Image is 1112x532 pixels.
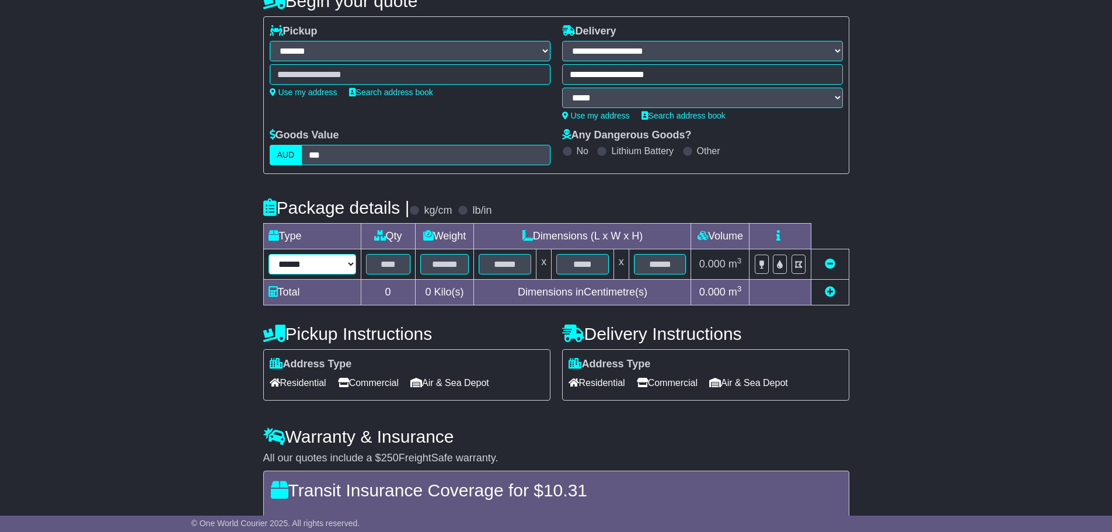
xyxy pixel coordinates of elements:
a: Use my address [562,111,630,120]
span: Commercial [637,374,698,392]
label: Other [697,145,720,157]
td: Dimensions in Centimetre(s) [474,280,691,305]
a: Use my address [270,88,337,97]
a: Add new item [825,286,835,298]
span: Commercial [338,374,399,392]
span: 10.31 [543,481,587,500]
sup: 3 [737,284,742,293]
label: Address Type [569,358,651,371]
span: m [728,286,742,298]
label: Pickup [270,25,318,38]
label: Delivery [562,25,616,38]
td: Total [263,280,361,305]
span: 0.000 [699,286,726,298]
span: Air & Sea Depot [709,374,788,392]
span: Air & Sea Depot [410,374,489,392]
h4: Pickup Instructions [263,324,550,343]
td: Kilo(s) [415,280,474,305]
h4: Delivery Instructions [562,324,849,343]
td: x [536,249,552,280]
label: kg/cm [424,204,452,217]
span: 0.000 [699,258,726,270]
label: lb/in [472,204,491,217]
td: Dimensions (L x W x H) [474,224,691,249]
sup: 3 [737,256,742,265]
label: Goods Value [270,129,339,142]
a: Remove this item [825,258,835,270]
span: © One World Courier 2025. All rights reserved. [191,519,360,528]
label: No [577,145,588,157]
td: 0 [361,280,415,305]
label: Any Dangerous Goods? [562,129,692,142]
span: 250 [381,452,399,464]
div: All our quotes include a $ FreightSafe warranty. [263,452,849,465]
label: AUD [270,145,302,165]
td: Weight [415,224,474,249]
span: Residential [569,374,625,392]
span: Residential [270,374,326,392]
a: Search address book [349,88,433,97]
a: Search address book [642,111,726,120]
td: x [613,249,629,280]
label: Lithium Battery [611,145,674,157]
h4: Package details | [263,198,410,217]
td: Volume [691,224,750,249]
td: Type [263,224,361,249]
span: 0 [425,286,431,298]
span: m [728,258,742,270]
h4: Warranty & Insurance [263,427,849,446]
td: Qty [361,224,415,249]
label: Address Type [270,358,352,371]
h4: Transit Insurance Coverage for $ [271,481,842,500]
